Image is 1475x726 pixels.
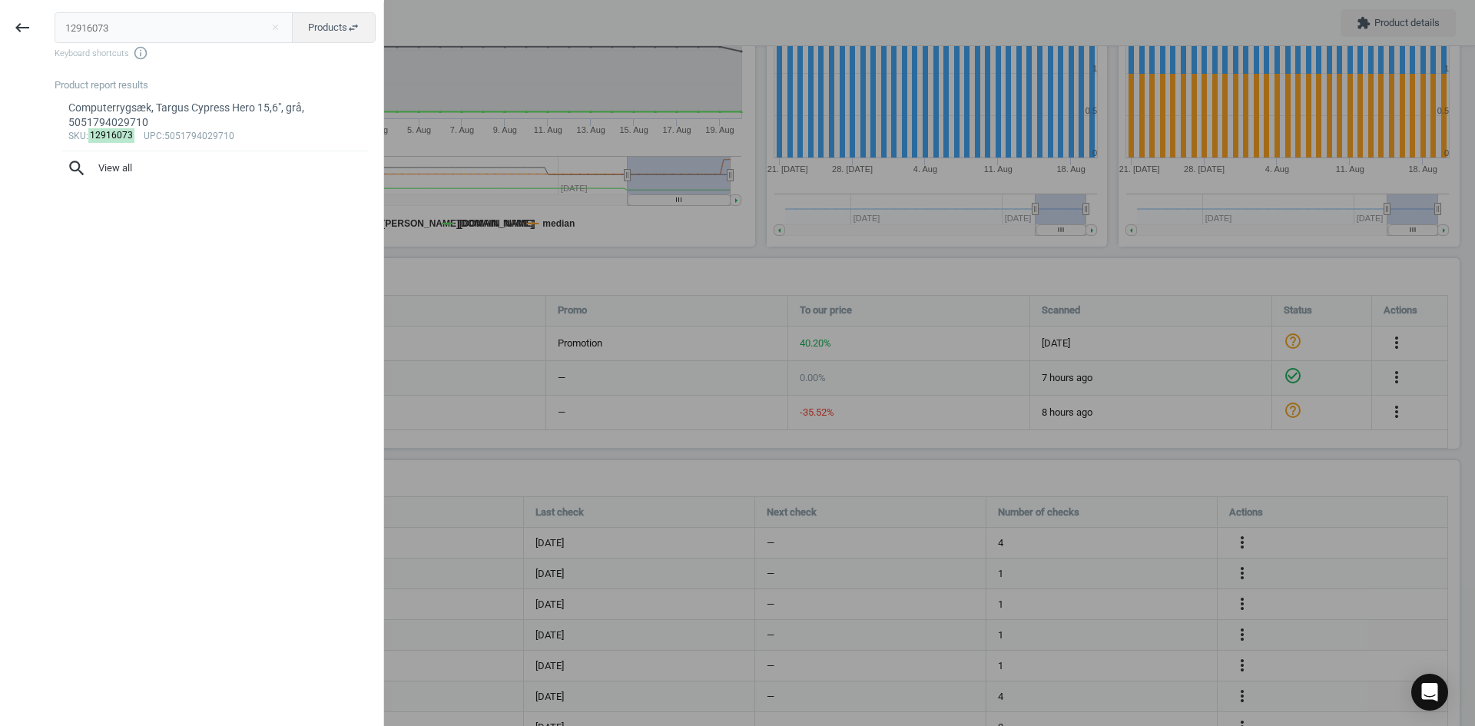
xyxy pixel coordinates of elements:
[55,151,376,185] button: searchView all
[308,21,360,35] span: Products
[55,78,383,92] div: Product report results
[133,45,148,61] i: info_outline
[67,158,87,178] i: search
[68,131,86,141] span: sku
[5,10,40,46] button: keyboard_backspace
[13,18,31,37] i: keyboard_backspace
[347,22,360,34] i: swap_horiz
[67,158,363,178] span: View all
[292,12,376,43] button: Productsswap_horiz
[264,21,287,35] button: Close
[68,131,363,143] div: : :5051794029710
[68,101,363,131] div: Computerrygsæk, Targus Cypress Hero 15,6", grå, 5051794029710
[55,12,293,43] input: Enter the SKU or product name
[1411,674,1448,711] div: Open Intercom Messenger
[88,128,135,143] mark: 12916073
[55,45,376,61] span: Keyboard shortcuts
[144,131,162,141] span: upc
